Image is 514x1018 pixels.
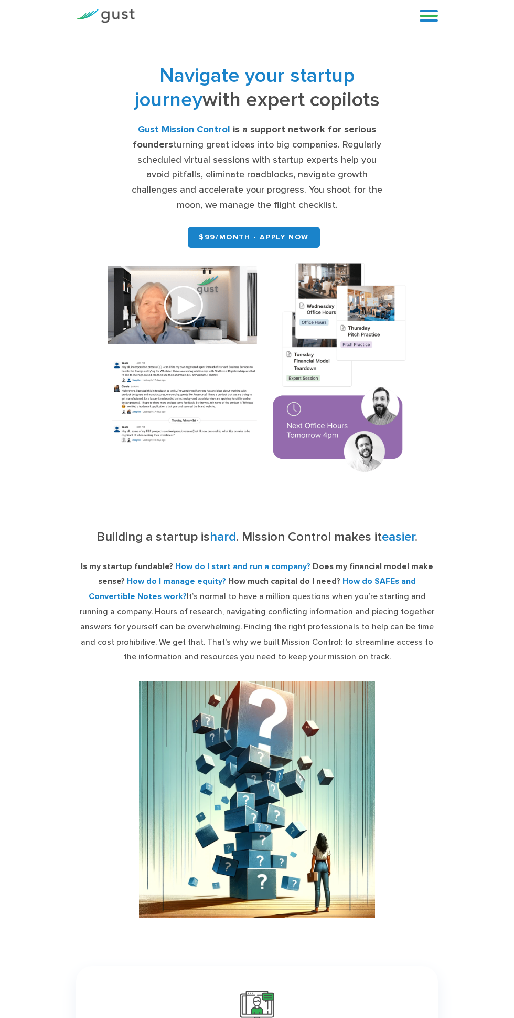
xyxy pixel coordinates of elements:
[92,251,422,487] img: Composition of calendar events, a video call presentation, and chat rooms
[139,681,375,918] img: Startup founder feeling the pressure of a big stack of unknowns
[127,576,226,586] strong: How do I manage equity?
[133,124,376,150] strong: is a support network for serious founders
[138,124,230,135] strong: Gust Mission Control
[228,576,340,586] strong: How much capital do I need?
[76,559,438,665] p: It’s normal to have a million questions when you’re starting and running a company. Hours of rese...
[76,9,135,23] img: Gust Logo
[210,529,236,544] span: hard
[135,64,355,112] span: Navigate your startup journey
[188,227,320,248] a: $99/month - APPLY NOW
[125,64,389,112] h1: with expert copilots
[382,529,415,544] span: easier
[81,561,173,572] strong: Is my startup fundable?
[125,122,389,213] div: turning great ideas into big companies. Regularly scheduled virtual sessions with startup experts...
[76,529,438,552] h3: Building a startup is . Mission Control makes it .
[175,561,310,572] strong: How do I start and run a company?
